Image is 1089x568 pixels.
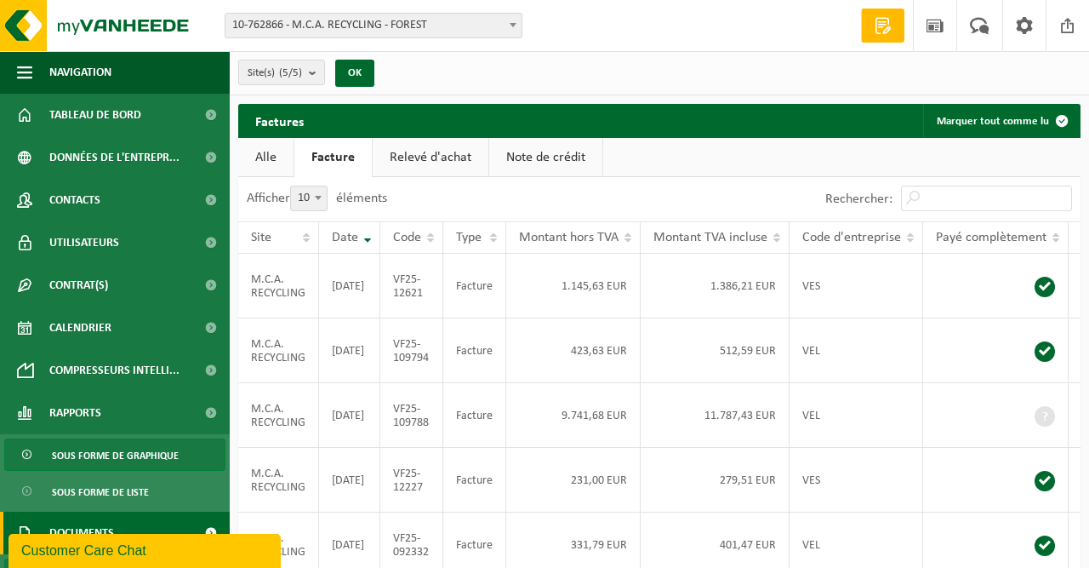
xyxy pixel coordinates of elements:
td: M.C.A. RECYCLING [238,383,319,448]
span: Montant TVA incluse [653,231,767,244]
td: VEL [790,318,923,383]
td: 9.741,68 EUR [506,383,641,448]
a: Sous forme de liste [4,475,225,508]
td: VF25-109794 [380,318,443,383]
td: 231,00 EUR [506,448,641,513]
a: Note de crédit [489,138,602,177]
span: Contrat(s) [49,264,108,307]
span: 10-762866 - M.C.A. RECYCLING - FOREST [225,14,522,37]
span: Rapports [49,392,101,434]
td: [DATE] [319,383,380,448]
td: VEL [790,383,923,448]
span: Montant hors TVA [519,231,619,244]
button: Site(s)(5/5) [238,60,325,85]
td: Facture [443,383,506,448]
td: 1.145,63 EUR [506,254,641,318]
td: Facture [443,318,506,383]
span: Navigation [49,51,111,94]
td: M.C.A. RECYCLING [238,448,319,513]
span: Type [456,231,482,244]
span: Tableau de bord [49,94,141,136]
a: Facture [294,138,372,177]
count: (5/5) [279,67,302,78]
span: 10 [290,186,328,211]
td: Facture [443,254,506,318]
h2: Factures [238,104,321,137]
span: 10 [291,186,327,210]
td: Facture [443,448,506,513]
span: Sous forme de liste [52,476,149,508]
span: Calendrier [49,307,111,349]
td: 279,51 EUR [641,448,790,513]
iframe: chat widget [9,531,284,568]
td: 423,63 EUR [506,318,641,383]
label: Afficher éléments [247,192,387,205]
span: Sous forme de graphique [52,439,179,472]
span: Compresseurs intelli... [49,349,180,392]
a: Alle [238,138,294,177]
td: [DATE] [319,318,380,383]
td: 512,59 EUR [641,318,790,383]
span: Documents [49,512,114,554]
td: M.C.A. RECYCLING [238,318,319,383]
td: [DATE] [319,254,380,318]
span: Site(s) [248,60,302,86]
span: Code d'entreprise [802,231,901,244]
button: Marquer tout comme lu [923,104,1079,138]
span: Contacts [49,179,100,221]
span: Site [251,231,271,244]
label: Rechercher: [825,192,892,206]
td: VES [790,254,923,318]
span: Payé complètement [936,231,1046,244]
span: Utilisateurs [49,221,119,264]
td: M.C.A. RECYCLING [238,254,319,318]
td: 1.386,21 EUR [641,254,790,318]
td: VES [790,448,923,513]
button: OK [335,60,374,87]
td: VF25-12227 [380,448,443,513]
td: 11.787,43 EUR [641,383,790,448]
span: Code [393,231,421,244]
span: Données de l'entrepr... [49,136,180,179]
span: Date [332,231,358,244]
a: Relevé d'achat [373,138,488,177]
td: VF25-109788 [380,383,443,448]
td: [DATE] [319,448,380,513]
span: 10-762866 - M.C.A. RECYCLING - FOREST [225,13,522,38]
td: VF25-12621 [380,254,443,318]
a: Sous forme de graphique [4,439,225,471]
